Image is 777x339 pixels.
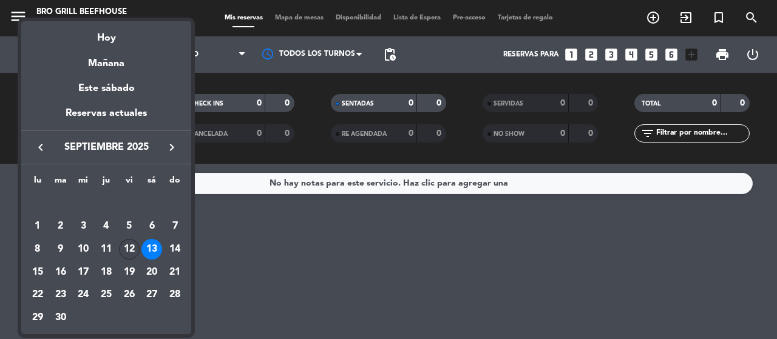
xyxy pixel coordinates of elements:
[49,215,72,238] td: 2 de septiembre de 2025
[95,173,118,192] th: jueves
[72,215,95,238] td: 3 de septiembre de 2025
[95,215,118,238] td: 4 de septiembre de 2025
[52,139,161,155] span: septiembre 2025
[49,306,72,329] td: 30 de septiembre de 2025
[141,284,164,307] td: 27 de septiembre de 2025
[50,307,71,328] div: 30
[49,238,72,261] td: 9 de septiembre de 2025
[50,262,71,283] div: 16
[165,239,185,260] div: 14
[26,215,49,238] td: 1 de septiembre de 2025
[163,284,186,307] td: 28 de septiembre de 2025
[161,139,183,155] button: keyboard_arrow_right
[26,173,49,192] th: lunes
[21,47,191,72] div: Mañana
[96,285,117,306] div: 25
[165,140,179,155] i: keyboard_arrow_right
[141,173,164,192] th: sábado
[118,215,141,238] td: 5 de septiembre de 2025
[73,239,93,260] div: 10
[118,284,141,307] td: 26 de septiembre de 2025
[95,238,118,261] td: 11 de septiembre de 2025
[141,261,164,284] td: 20 de septiembre de 2025
[96,239,117,260] div: 11
[119,216,140,237] div: 5
[27,216,48,237] div: 1
[72,173,95,192] th: miércoles
[73,285,93,306] div: 24
[163,173,186,192] th: domingo
[72,261,95,284] td: 17 de septiembre de 2025
[165,285,185,306] div: 28
[96,216,117,237] div: 4
[163,238,186,261] td: 14 de septiembre de 2025
[163,261,186,284] td: 21 de septiembre de 2025
[27,239,48,260] div: 8
[141,285,162,306] div: 27
[95,284,118,307] td: 25 de septiembre de 2025
[141,238,164,261] td: 13 de septiembre de 2025
[118,238,141,261] td: 12 de septiembre de 2025
[165,262,185,283] div: 21
[73,216,93,237] div: 3
[163,215,186,238] td: 7 de septiembre de 2025
[119,285,140,306] div: 26
[26,261,49,284] td: 15 de septiembre de 2025
[27,262,48,283] div: 15
[21,21,191,46] div: Hoy
[26,238,49,261] td: 8 de septiembre de 2025
[49,261,72,284] td: 16 de septiembre de 2025
[95,261,118,284] td: 18 de septiembre de 2025
[26,192,186,215] td: SEP.
[21,106,191,130] div: Reservas actuales
[26,306,49,329] td: 29 de septiembre de 2025
[27,307,48,328] div: 29
[26,284,49,307] td: 22 de septiembre de 2025
[141,239,162,260] div: 13
[72,284,95,307] td: 24 de septiembre de 2025
[119,239,140,260] div: 12
[141,216,162,237] div: 6
[165,216,185,237] div: 7
[30,139,52,155] button: keyboard_arrow_left
[50,216,71,237] div: 2
[141,215,164,238] td: 6 de septiembre de 2025
[49,284,72,307] td: 23 de septiembre de 2025
[27,285,48,306] div: 22
[118,173,141,192] th: viernes
[96,262,117,283] div: 18
[73,262,93,283] div: 17
[118,261,141,284] td: 19 de septiembre de 2025
[141,262,162,283] div: 20
[119,262,140,283] div: 19
[50,239,71,260] div: 9
[72,238,95,261] td: 10 de septiembre de 2025
[49,173,72,192] th: martes
[21,72,191,106] div: Este sábado
[50,285,71,306] div: 23
[33,140,48,155] i: keyboard_arrow_left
